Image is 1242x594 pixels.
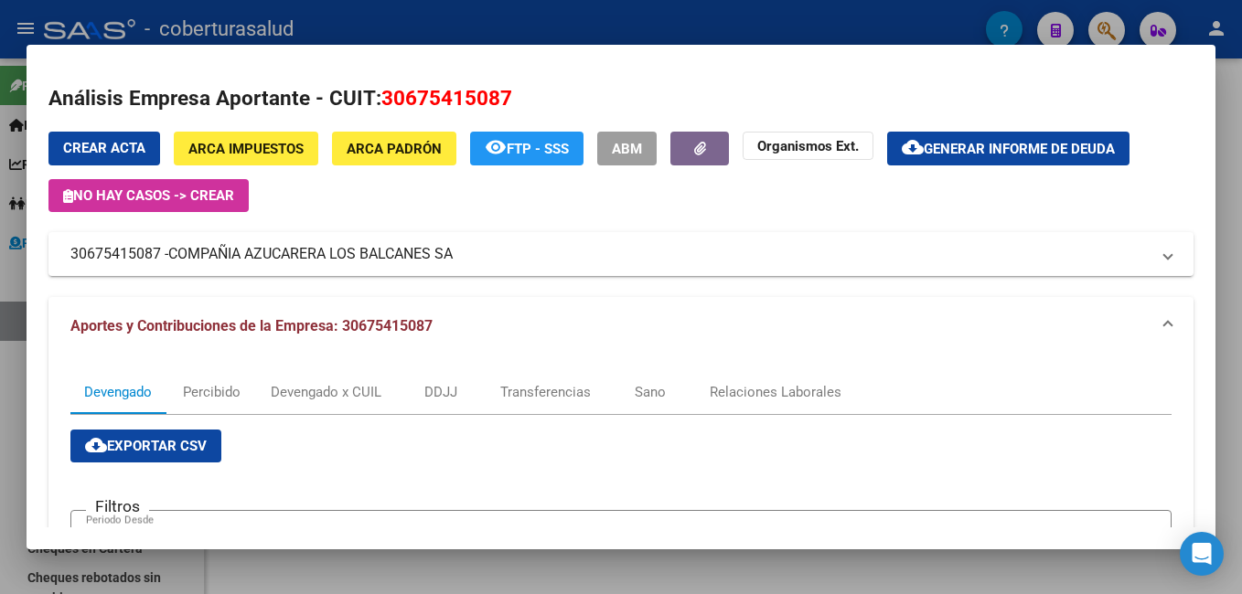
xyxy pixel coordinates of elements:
span: Aportes y Contribuciones de la Empresa: 30675415087 [70,317,433,334]
button: Exportar CSV [70,430,221,462]
mat-icon: remove_red_eye [485,136,507,158]
span: No hay casos -> Crear [63,187,234,204]
div: Transferencias [500,382,591,402]
div: Devengado x CUIL [271,382,381,402]
button: FTP - SSS [470,132,584,165]
strong: Organismos Ext. [757,138,859,154]
span: COMPAÑIA AZUCARERA LOS BALCANES SA [168,243,453,265]
span: Exportar CSV [85,438,207,454]
mat-panel-title: 30675415087 - [70,243,1150,265]
button: ARCA Impuestos [174,132,318,165]
h3: Filtros [86,496,149,516]
div: Devengado [84,382,152,402]
button: Generar informe de deuda [887,132,1130,165]
div: Relaciones Laborales [710,382,841,402]
button: Crear Acta [48,132,160,165]
button: No hay casos -> Crear [48,179,249,212]
div: Sano [635,382,666,402]
mat-expansion-panel-header: 30675415087 -COMPAÑIA AZUCARERA LOS BALCANES SA [48,232,1194,276]
span: Crear Acta [63,140,145,156]
button: ABM [597,132,657,165]
span: 30675415087 [381,86,512,110]
mat-icon: cloud_download [85,434,107,456]
h2: Análisis Empresa Aportante - CUIT: [48,83,1194,114]
button: ARCA Padrón [332,132,456,165]
span: ARCA Impuestos [188,141,304,157]
div: Percibido [183,382,241,402]
span: ABM [612,141,642,157]
button: Organismos Ext. [743,132,873,160]
mat-expansion-panel-header: Aportes y Contribuciones de la Empresa: 30675415087 [48,297,1194,355]
div: DDJJ [424,382,457,402]
span: ARCA Padrón [347,141,442,157]
mat-icon: cloud_download [902,136,924,158]
div: Open Intercom Messenger [1180,532,1224,576]
span: FTP - SSS [507,141,569,157]
span: Generar informe de deuda [924,141,1115,157]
